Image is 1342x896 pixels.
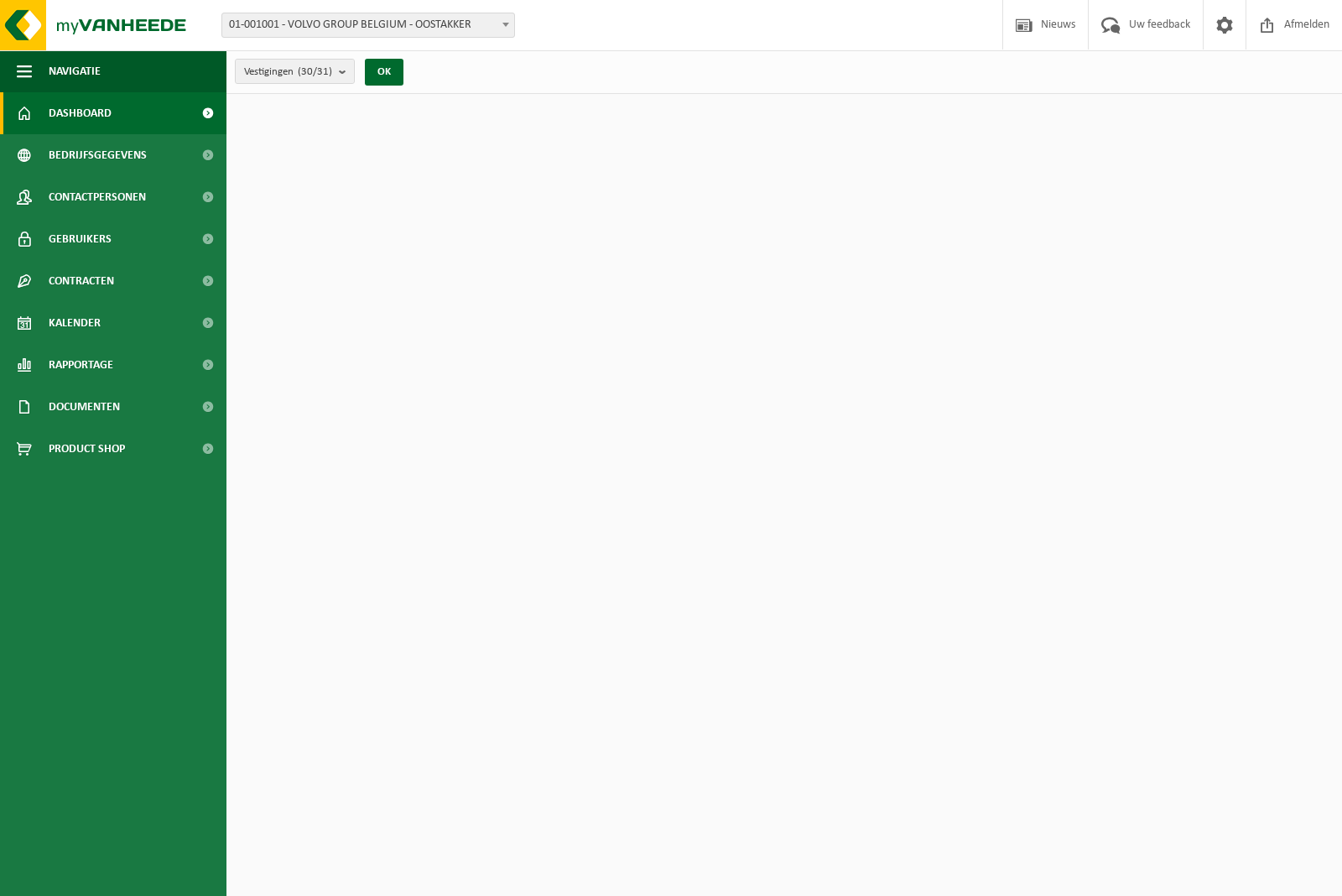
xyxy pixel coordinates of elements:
[298,66,332,77] count: (30/31)
[49,134,147,176] span: Bedrijfsgegevens
[49,260,114,302] span: Contracten
[49,218,112,260] span: Gebruikers
[49,92,112,134] span: Dashboard
[49,176,146,218] span: Contactpersonen
[49,428,125,470] span: Product Shop
[365,59,403,86] button: OK
[49,302,101,344] span: Kalender
[222,13,514,37] span: 01-001001 - VOLVO GROUP BELGIUM - OOSTAKKER
[244,60,332,85] span: Vestigingen
[49,344,113,386] span: Rapportage
[221,13,515,38] span: 01-001001 - VOLVO GROUP BELGIUM - OOSTAKKER
[49,50,101,92] span: Navigatie
[235,59,355,84] button: Vestigingen(30/31)
[49,386,120,428] span: Documenten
